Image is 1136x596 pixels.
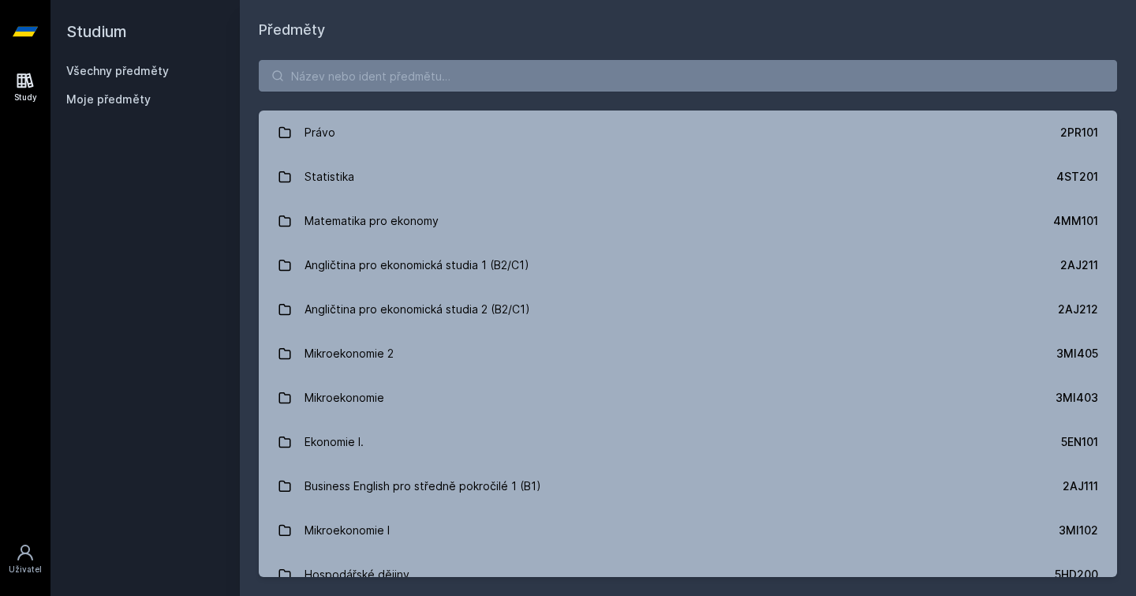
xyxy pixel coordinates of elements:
div: Uživatel [9,564,42,575]
div: Právo [305,117,335,148]
a: Uživatel [3,535,47,583]
div: 3MI403 [1056,390,1098,406]
div: 2AJ212 [1058,302,1098,317]
div: Study [14,92,37,103]
div: 5HD200 [1055,567,1098,583]
span: Moje předměty [66,92,151,107]
div: Statistika [305,161,354,193]
a: Ekonomie I. 5EN101 [259,420,1117,464]
a: Právo 2PR101 [259,111,1117,155]
div: 4ST201 [1056,169,1098,185]
a: Study [3,63,47,111]
div: 3MI405 [1056,346,1098,362]
div: Angličtina pro ekonomická studia 1 (B2/C1) [305,249,529,281]
a: Statistika 4ST201 [259,155,1117,199]
a: Angličtina pro ekonomická studia 2 (B2/C1) 2AJ212 [259,287,1117,332]
a: Všechny předměty [66,64,169,77]
a: Mikroekonomie I 3MI102 [259,508,1117,553]
div: 3MI102 [1059,523,1098,538]
div: Angličtina pro ekonomická studia 2 (B2/C1) [305,294,530,325]
a: Mikroekonomie 3MI403 [259,376,1117,420]
a: Angličtina pro ekonomická studia 1 (B2/C1) 2AJ211 [259,243,1117,287]
div: 2AJ111 [1063,478,1098,494]
div: 2PR101 [1060,125,1098,141]
div: Mikroekonomie 2 [305,338,394,369]
div: Ekonomie I. [305,426,364,458]
div: Mikroekonomie [305,382,384,414]
div: 4MM101 [1053,213,1098,229]
div: Mikroekonomie I [305,515,390,546]
a: Matematika pro ekonomy 4MM101 [259,199,1117,243]
div: 2AJ211 [1060,257,1098,273]
div: 5EN101 [1061,434,1098,450]
a: Business English pro středně pokročilé 1 (B1) 2AJ111 [259,464,1117,508]
h1: Předměty [259,19,1117,41]
div: Matematika pro ekonomy [305,205,439,237]
input: Název nebo ident předmětu… [259,60,1117,92]
div: Business English pro středně pokročilé 1 (B1) [305,470,541,502]
div: Hospodářské dějiny [305,559,409,590]
a: Mikroekonomie 2 3MI405 [259,332,1117,376]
